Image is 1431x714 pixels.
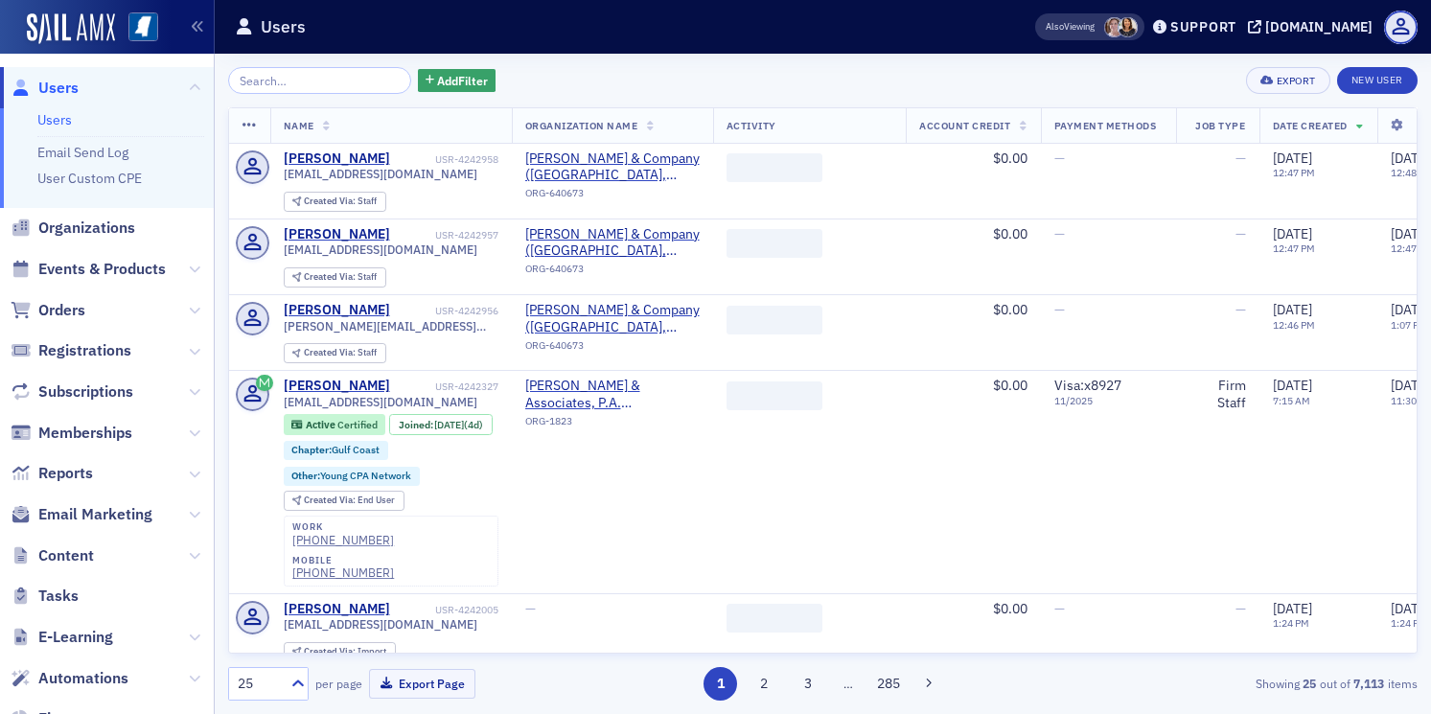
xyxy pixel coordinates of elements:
span: Organization Name [525,119,638,132]
div: End User [304,495,395,506]
span: [DATE] [1391,301,1430,318]
span: Users [38,78,79,99]
a: Email Marketing [11,504,152,525]
a: Automations [11,668,128,689]
div: [PERSON_NAME] [284,601,390,618]
span: Created Via : [304,270,358,283]
span: ‌ [727,604,822,633]
span: [DATE] [1391,225,1430,242]
a: [PERSON_NAME] [284,378,390,395]
span: Content [38,545,94,566]
div: (4d) [434,419,483,431]
a: Events & Products [11,259,166,280]
span: Email Marketing [38,504,152,525]
button: 3 [791,667,824,701]
a: Users [37,111,72,128]
a: Orders [11,300,85,321]
strong: 25 [1300,675,1320,692]
div: work [292,521,394,533]
label: per page [315,675,362,692]
div: Created Via: Staff [284,267,386,288]
span: Certified [337,418,378,431]
time: 12:47 PM [1273,242,1315,255]
a: [PERSON_NAME] [284,150,390,168]
div: Created Via: Import [284,642,396,662]
span: [DATE] [1391,150,1430,167]
div: Firm Staff [1189,378,1246,411]
button: 285 [871,667,905,701]
div: Export [1277,76,1316,86]
a: Users [11,78,79,99]
a: Chapter:Gulf Coast [291,444,380,456]
span: [PERSON_NAME][EMAIL_ADDRESS][DOMAIN_NAME] [284,319,498,334]
a: New User [1337,67,1418,94]
img: SailAMX [27,13,115,44]
time: 12:46 PM [1273,318,1315,332]
span: [DATE] [1273,600,1312,617]
time: 1:24 PM [1273,616,1309,630]
div: ORG-640673 [525,263,700,282]
a: Subscriptions [11,381,133,403]
span: Add Filter [437,72,488,89]
span: Tasks [38,586,79,607]
time: 12:47 PM [1273,166,1315,179]
span: ‌ [727,153,822,182]
div: Support [1170,18,1236,35]
a: User Custom CPE [37,170,142,187]
a: [PHONE_NUMBER] [292,533,394,547]
span: $0.00 [993,225,1027,242]
span: Organizations [38,218,135,239]
span: Registrations [38,340,131,361]
span: [EMAIL_ADDRESS][DOMAIN_NAME] [284,395,477,409]
span: Lydia Carlisle [1104,17,1124,37]
a: Active Certified [291,419,377,431]
span: Profile [1384,11,1418,44]
span: Date Created [1273,119,1348,132]
span: [EMAIL_ADDRESS][DOMAIN_NAME] [284,167,477,181]
div: Staff [304,348,377,358]
img: SailAMX [128,12,158,42]
span: [DATE] [1391,600,1430,617]
div: ORG-640673 [525,187,700,206]
span: [DATE] [1273,301,1312,318]
span: — [1235,225,1246,242]
button: Export [1246,67,1329,94]
div: USR-4242958 [393,153,498,166]
span: — [1054,301,1065,318]
span: Joined : [399,419,435,431]
span: Created Via : [304,645,358,657]
a: [PERSON_NAME] [284,302,390,319]
a: Tasks [11,586,79,607]
span: Memberships [38,423,132,444]
button: AddFilter [418,69,496,93]
div: Other: [284,467,421,486]
span: ‌ [727,381,822,410]
h1: Users [261,15,306,38]
span: Created Via : [304,494,358,506]
a: Memberships [11,423,132,444]
div: Created Via: Staff [284,192,386,212]
div: Showing out of items [1034,675,1418,692]
span: Created Via : [304,346,358,358]
a: Organizations [11,218,135,239]
span: Culumber, Harvey & Associates, P.A. (Gulfport, MS) [525,378,700,411]
a: Content [11,545,94,566]
span: Created Via : [304,195,358,207]
span: Activity [727,119,776,132]
span: Events & Products [38,259,166,280]
span: Noma Burge [1118,17,1138,37]
time: 1:07 PM [1391,318,1427,332]
span: $0.00 [993,377,1027,394]
span: 11 / 2025 [1054,395,1163,407]
div: USR-4242957 [393,229,498,242]
span: — [525,600,536,617]
a: Reports [11,463,93,484]
span: [DATE] [1273,150,1312,167]
a: [PERSON_NAME] [284,226,390,243]
div: [DOMAIN_NAME] [1265,18,1373,35]
button: 1 [704,667,737,701]
a: [PERSON_NAME] & Company ([GEOGRAPHIC_DATA], [GEOGRAPHIC_DATA]) [525,302,700,335]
